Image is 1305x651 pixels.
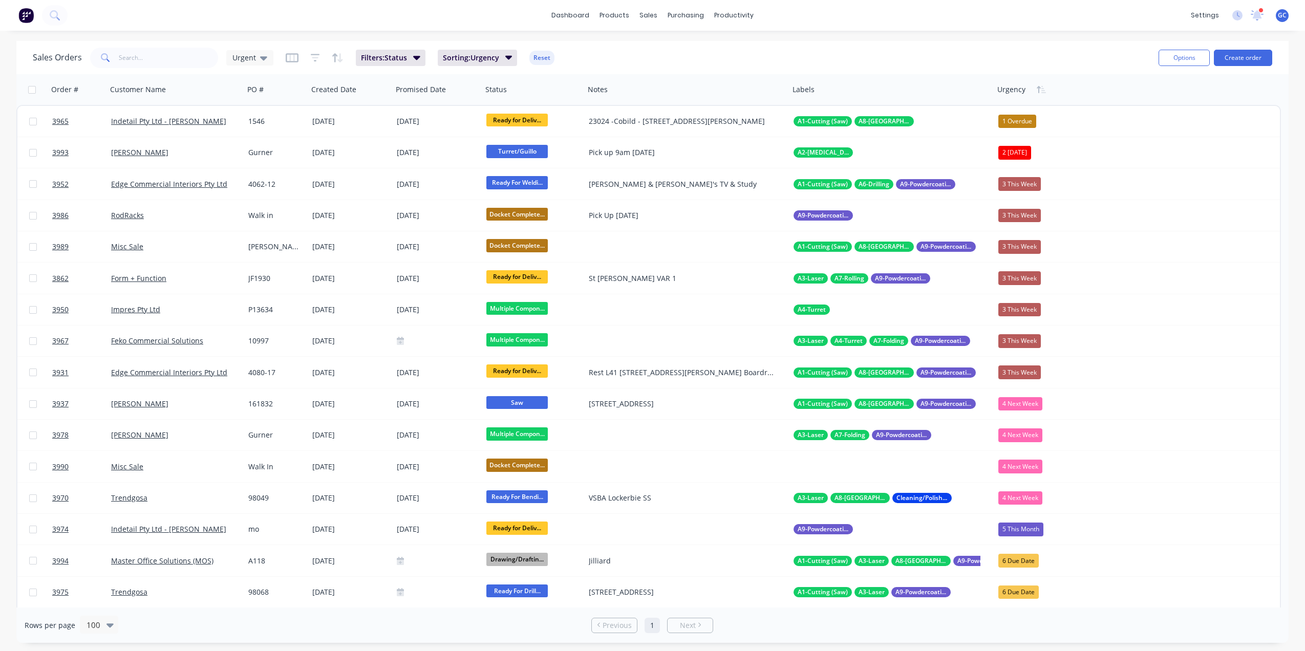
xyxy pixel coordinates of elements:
span: A9-Powdercoating [921,399,972,409]
div: Urgency [997,84,1025,95]
div: Order # [51,84,78,95]
div: VSBA Lockerbie SS [589,493,776,503]
div: [DATE] [397,178,478,190]
span: Ready for Deliv... [486,522,548,534]
span: A1-Cutting (Saw) [798,367,848,378]
ul: Pagination [587,618,717,633]
a: Previous page [592,620,637,631]
a: Edge Commercial Interiors Pty Ltd [111,367,227,377]
a: Trendgosa [111,587,147,597]
div: [DATE] [312,587,389,597]
span: A6-Drilling [859,179,889,189]
button: A1-Cutting (Saw)A8-[GEOGRAPHIC_DATA]A9-Powdercoating [794,242,976,252]
div: 4080-17 [248,367,302,378]
div: 3 This Week [998,271,1041,285]
div: products [594,8,634,23]
button: A9-Powdercoating [794,210,853,221]
span: Previous [603,620,632,631]
a: Trendgosa [111,493,147,503]
a: 3967 [52,325,111,356]
a: 3970 [52,483,111,513]
div: 6 Due Date [998,554,1039,567]
span: Ready For Weldi... [486,176,548,189]
div: 10997 [248,336,302,346]
span: 3974 [52,524,69,534]
div: Promised Date [396,84,446,95]
span: A1-Cutting (Saw) [798,399,848,409]
span: A9-Powdercoating [900,179,951,189]
span: 3975 [52,587,69,597]
span: 3937 [52,399,69,409]
span: Saw [486,396,548,409]
button: Sorting:Urgency [438,50,518,66]
span: A8-[GEOGRAPHIC_DATA] [895,556,947,566]
button: A9-Powdercoating [794,524,853,534]
div: [DATE] [312,430,389,440]
div: [DATE] [312,524,389,534]
a: 3994 [52,546,111,576]
button: A2-[MEDICAL_DATA] [794,147,853,158]
a: [PERSON_NAME] [111,399,168,408]
div: [DATE] [312,242,389,252]
span: Turret/Guillo [486,145,548,158]
div: [DATE] [397,303,478,316]
a: [PERSON_NAME] [111,147,168,157]
div: [DATE] [312,399,389,409]
a: Indetail Pty Ltd - [PERSON_NAME] [111,524,226,534]
span: Ready For Bendi... [486,490,548,503]
button: A3-LaserA7-RollingA9-Powdercoating [794,273,930,284]
div: [DATE] [397,241,478,253]
a: 3862 [52,263,111,294]
div: [DATE] [312,273,389,284]
a: 3993 [52,137,111,168]
span: A9-Powdercoating [895,587,947,597]
span: 3862 [52,273,69,284]
div: St [PERSON_NAME] VAR 1 [589,273,776,284]
span: A9-Powdercoating [921,367,972,378]
div: [DATE] [312,210,389,221]
span: 3989 [52,242,69,252]
div: Rest L41 [STREET_ADDRESS][PERSON_NAME] Boardroom Seating [589,367,776,378]
div: [DATE] [397,146,478,159]
h1: Sales Orders [33,53,82,62]
span: Filters: Status [361,53,407,63]
div: 1 Overdue [998,115,1036,128]
span: 3993 [52,147,69,158]
button: A1-Cutting (Saw)A8-[GEOGRAPHIC_DATA]A9-Powdercoating [794,399,976,409]
img: Factory [18,8,34,23]
div: 98068 [248,587,302,597]
span: A3-Laser [798,430,824,440]
button: A3-LaserA7-FoldingA9-Powdercoating [794,430,931,440]
span: Ready for Deliv... [486,270,548,283]
button: Options [1159,50,1210,66]
div: 3 This Week [998,240,1041,253]
span: Next [680,620,696,631]
button: A3-LaserA4-TurretA7-FoldingA9-Powdercoating [794,336,970,346]
div: settings [1186,8,1224,23]
span: A9-Powdercoating [957,556,1009,566]
span: A9-Powdercoating [798,524,849,534]
span: 3990 [52,462,69,472]
div: JF1930 [248,273,302,284]
span: Urgent [232,52,256,63]
div: productivity [709,8,759,23]
button: A1-Cutting (Saw)A8-[GEOGRAPHIC_DATA]A9-Powdercoating [794,367,976,378]
div: 4 Next Week [998,460,1042,473]
a: 3974 [52,514,111,545]
span: Sorting: Urgency [443,53,499,63]
input: Search... [119,48,219,68]
div: [DATE] [397,272,478,285]
span: Cleaning/Polishing [896,493,948,503]
a: 3965 [52,106,111,137]
a: 3931 [52,357,111,388]
div: 6 Due Date [998,585,1039,599]
span: Ready for Deliv... [486,364,548,377]
div: 4 Next Week [998,397,1042,410]
span: Multiple Compon... [486,302,548,315]
span: A7-Rolling [835,273,864,284]
span: A3-Laser [798,493,824,503]
a: Next page [668,620,713,631]
span: A8-[GEOGRAPHIC_DATA] [859,367,910,378]
span: 3986 [52,210,69,221]
div: 3 This Week [998,209,1041,222]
